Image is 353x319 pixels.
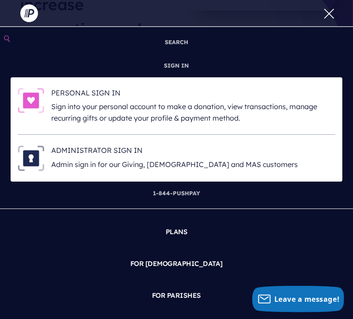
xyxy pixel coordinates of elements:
[252,286,344,312] button: Leave a message!
[149,182,204,205] a: 1-844-PUSHPAY
[18,88,335,124] a: PERSONAL SIGN IN - Illustration PERSONAL SIGN IN Sign into your personal account to make a donati...
[18,145,44,171] img: ADMINISTRATOR SIGN IN - Illustration
[7,251,346,276] a: FOR [DEMOGRAPHIC_DATA]
[18,145,335,171] a: ADMINISTRATOR SIGN IN - Illustration ADMINISTRATOR SIGN IN Admin sign in for our Giving, [DEMOGRA...
[51,145,335,159] h6: ADMINISTRATOR SIGN IN
[18,88,44,114] img: PERSONAL SIGN IN - Illustration
[51,101,335,124] p: Sign into your personal account to make a donation, view transactions, manage recurring gifts or ...
[51,88,335,101] h6: PERSONAL SIGN IN
[51,159,335,171] p: Admin sign in for our Giving, [DEMOGRAPHIC_DATA] and MAS customers
[7,283,346,308] a: FOR PARISHES
[7,220,346,244] a: PLANS
[274,294,340,304] span: Leave a message!
[161,30,192,54] a: SEARCH
[161,54,193,77] a: SIGN IN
